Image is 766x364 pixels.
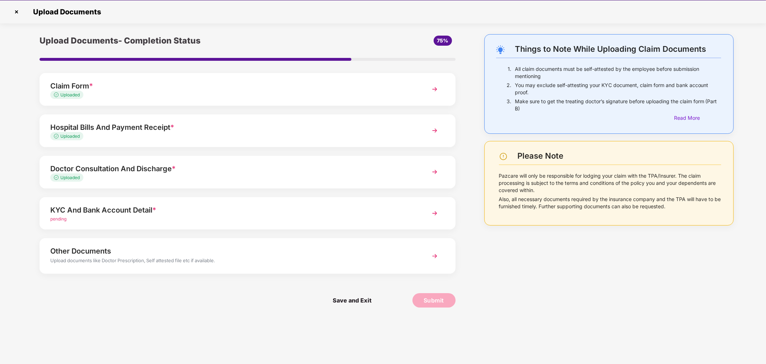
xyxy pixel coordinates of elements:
div: Upload documents like Doctor Prescription, Self attested file etc if available. [50,257,412,266]
p: 1. [508,65,511,80]
span: Uploaded [60,133,80,139]
p: Make sure to get the treating doctor’s signature before uploading the claim form (Part B) [515,98,721,112]
div: Claim Form [50,80,412,92]
span: Save and Exit [326,293,379,308]
p: Also, all necessary documents required by the insurance company and the TPA will have to be furni... [499,196,721,210]
img: svg+xml;base64,PHN2ZyB4bWxucz0iaHR0cDovL3d3dy53My5vcmcvMjAwMC9zdmciIHdpZHRoPSIxMy4zMzMiIGhlaWdodD... [54,134,60,138]
p: Pazcare will only be responsible for lodging your claim with the TPA/Insurer. The claim processin... [499,172,721,194]
div: Doctor Consultation And Discharge [50,163,412,174]
span: Upload Documents [26,8,105,16]
div: Other Documents [50,245,412,257]
img: svg+xml;base64,PHN2ZyBpZD0iQ3Jvc3MtMzJ4MzIiIHhtbG5zPSJodHRwOi8vd3d3LnczLm9yZy8yMDAwL3N2ZyIgd2lkdG... [11,6,22,18]
img: svg+xml;base64,PHN2ZyB4bWxucz0iaHR0cDovL3d3dy53My5vcmcvMjAwMC9zdmciIHdpZHRoPSIyNC4wOTMiIGhlaWdodD... [496,45,505,54]
span: pending [50,216,66,222]
img: svg+xml;base64,PHN2ZyBpZD0iTmV4dCIgeG1sbnM9Imh0dHA6Ly93d3cudzMub3JnLzIwMDAvc3ZnIiB3aWR0aD0iMzYiIG... [428,83,441,96]
img: svg+xml;base64,PHN2ZyBpZD0iTmV4dCIgeG1sbnM9Imh0dHA6Ly93d3cudzMub3JnLzIwMDAvc3ZnIiB3aWR0aD0iMzYiIG... [428,207,441,220]
img: svg+xml;base64,PHN2ZyBpZD0iTmV4dCIgeG1sbnM9Imh0dHA6Ly93d3cudzMub3JnLzIwMDAvc3ZnIiB3aWR0aD0iMzYiIG... [428,165,441,178]
div: Hospital Bills And Payment Receipt [50,122,412,133]
span: Uploaded [60,92,80,97]
div: KYC And Bank Account Detail [50,204,412,216]
p: You may exclude self-attesting your KYC document, claim form and bank account proof. [515,82,721,96]
img: svg+xml;base64,PHN2ZyB4bWxucz0iaHR0cDovL3d3dy53My5vcmcvMjAwMC9zdmciIHdpZHRoPSIxMy4zMzMiIGhlaWdodD... [54,92,60,97]
span: 75% [437,37,448,44]
button: Submit [412,293,456,308]
p: 2. [507,82,511,96]
p: 3. [507,98,511,112]
img: svg+xml;base64,PHN2ZyBpZD0iV2FybmluZ18tXzI0eDI0IiBkYXRhLW5hbWU9Ildhcm5pbmcgLSAyNHgyNCIgeG1sbnM9Im... [499,152,508,161]
div: Please Note [517,151,721,161]
span: Uploaded [60,175,80,180]
img: svg+xml;base64,PHN2ZyB4bWxucz0iaHR0cDovL3d3dy53My5vcmcvMjAwMC9zdmciIHdpZHRoPSIxMy4zMzMiIGhlaWdodD... [54,175,60,180]
img: svg+xml;base64,PHN2ZyBpZD0iTmV4dCIgeG1sbnM9Imh0dHA6Ly93d3cudzMub3JnLzIwMDAvc3ZnIiB3aWR0aD0iMzYiIG... [428,250,441,263]
div: Upload Documents- Completion Status [40,34,317,47]
p: All claim documents must be self-attested by the employee before submission mentioning [515,65,721,80]
img: svg+xml;base64,PHN2ZyBpZD0iTmV4dCIgeG1sbnM9Imh0dHA6Ly93d3cudzMub3JnLzIwMDAvc3ZnIiB3aWR0aD0iMzYiIG... [428,124,441,137]
div: Things to Note While Uploading Claim Documents [515,44,721,54]
div: Read More [674,114,721,122]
